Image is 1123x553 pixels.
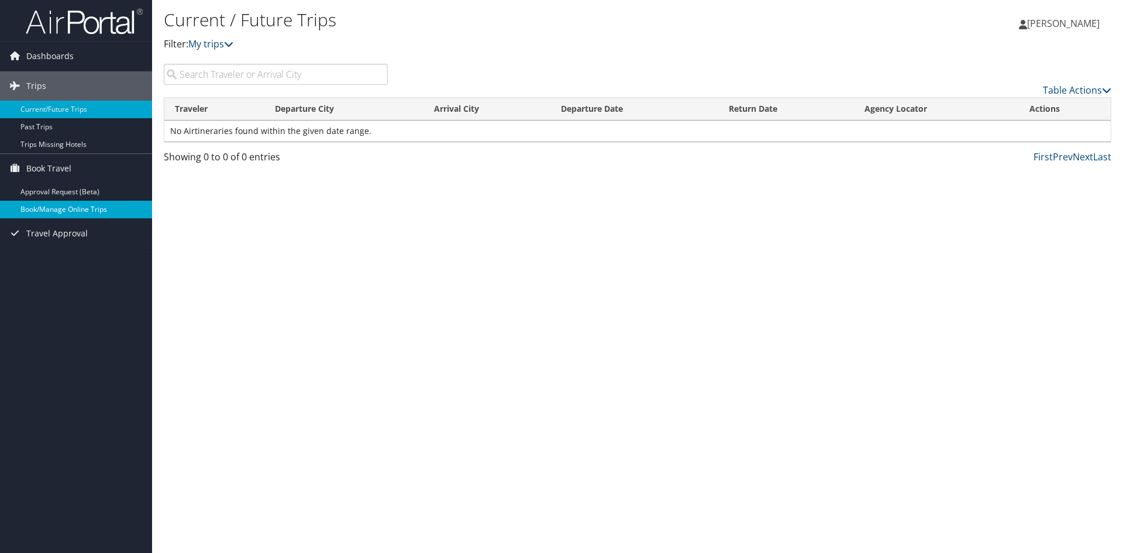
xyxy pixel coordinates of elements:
a: Next [1073,150,1093,163]
input: Search Traveler or Arrival City [164,64,388,85]
span: Travel Approval [26,219,88,248]
img: airportal-logo.png [26,8,143,35]
h1: Current / Future Trips [164,8,795,32]
a: My trips [188,37,233,50]
th: Departure City: activate to sort column ascending [264,98,423,121]
td: No Airtineraries found within the given date range. [164,121,1111,142]
th: Traveler: activate to sort column ascending [164,98,264,121]
th: Departure Date: activate to sort column descending [550,98,718,121]
div: Showing 0 to 0 of 0 entries [164,150,388,170]
th: Arrival City: activate to sort column ascending [423,98,550,121]
th: Agency Locator: activate to sort column ascending [854,98,1019,121]
a: [PERSON_NAME] [1019,6,1111,41]
a: First [1034,150,1053,163]
span: Dashboards [26,42,74,71]
th: Actions [1019,98,1111,121]
p: Filter: [164,37,795,52]
th: Return Date: activate to sort column ascending [718,98,854,121]
span: Trips [26,71,46,101]
a: Last [1093,150,1111,163]
a: Table Actions [1043,84,1111,97]
span: Book Travel [26,154,71,183]
span: [PERSON_NAME] [1027,17,1100,30]
a: Prev [1053,150,1073,163]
